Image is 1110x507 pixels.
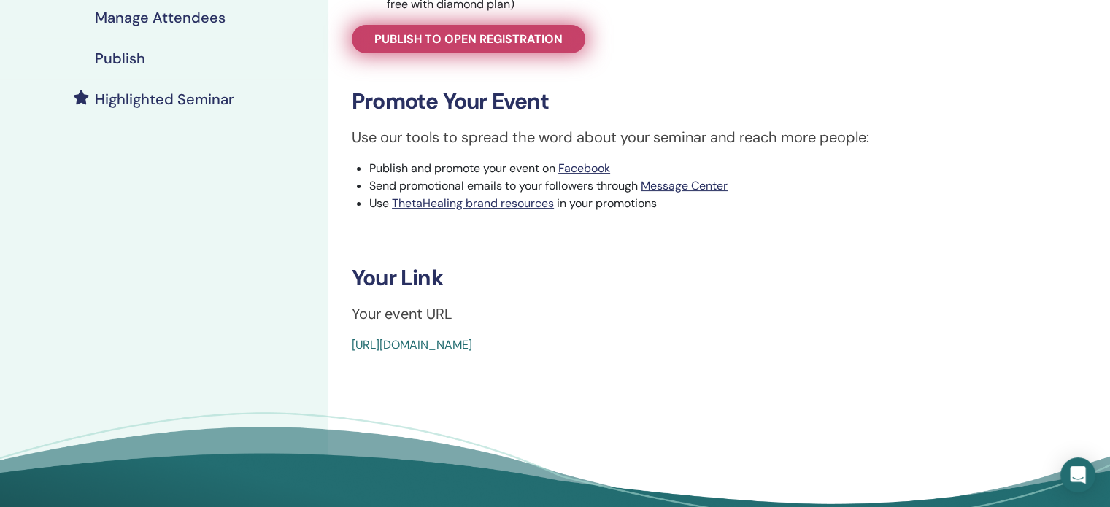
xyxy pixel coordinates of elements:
li: Use in your promotions [369,195,1045,212]
a: [URL][DOMAIN_NAME] [352,337,472,352]
a: Publish to open registration [352,25,585,53]
p: Your event URL [352,303,1045,325]
a: ThetaHealing brand resources [392,196,554,211]
div: Open Intercom Messenger [1060,457,1095,492]
h4: Highlighted Seminar [95,90,234,108]
h4: Manage Attendees [95,9,226,26]
li: Send promotional emails to your followers through [369,177,1045,195]
p: Use our tools to spread the word about your seminar and reach more people: [352,126,1045,148]
h3: Promote Your Event [352,88,1045,115]
h3: Your Link [352,265,1045,291]
span: Publish to open registration [374,31,563,47]
h4: Publish [95,50,145,67]
li: Publish and promote your event on [369,160,1045,177]
a: Facebook [558,160,610,176]
a: Message Center [641,178,728,193]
